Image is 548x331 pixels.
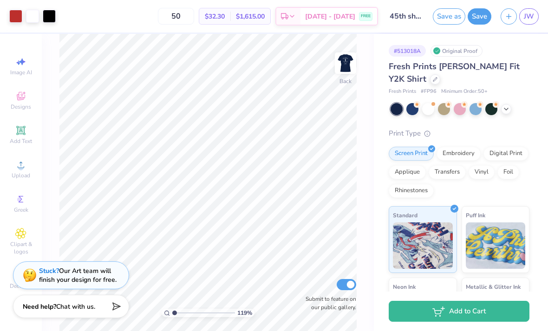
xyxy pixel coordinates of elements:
[237,309,252,317] span: 119 %
[389,88,416,96] span: Fresh Prints
[389,165,426,179] div: Applique
[39,266,117,284] div: Our Art team will finish your design for free.
[10,69,32,76] span: Image AI
[431,45,483,57] div: Original Proof
[389,45,426,57] div: # 513018A
[437,147,481,161] div: Embroidery
[11,103,31,110] span: Designs
[393,210,418,220] span: Standard
[393,282,416,292] span: Neon Ink
[205,12,225,21] span: $32.30
[56,302,95,311] span: Chat with us.
[300,295,356,312] label: Submit to feature on our public gallery.
[524,11,534,22] span: JW
[39,266,59,275] strong: Stuck?
[336,54,355,72] img: Back
[466,210,485,220] span: Puff Ink
[441,88,488,96] span: Minimum Order: 50 +
[12,172,30,179] span: Upload
[305,12,355,21] span: [DATE] - [DATE]
[433,8,465,25] button: Save as
[519,8,539,25] a: JW
[421,88,437,96] span: # FP96
[14,206,28,214] span: Greek
[429,165,466,179] div: Transfers
[497,165,519,179] div: Foil
[10,282,32,290] span: Decorate
[383,7,428,26] input: Untitled Design
[468,8,491,25] button: Save
[10,137,32,145] span: Add Text
[483,147,528,161] div: Digital Print
[466,282,521,292] span: Metallic & Glitter Ink
[339,77,352,85] div: Back
[469,165,495,179] div: Vinyl
[361,13,371,19] span: FREE
[236,12,265,21] span: $1,615.00
[393,222,453,269] img: Standard
[389,301,529,322] button: Add to Cart
[23,302,56,311] strong: Need help?
[389,147,434,161] div: Screen Print
[389,128,529,139] div: Print Type
[158,8,194,25] input: – –
[466,222,526,269] img: Puff Ink
[5,240,37,255] span: Clipart & logos
[389,61,520,84] span: Fresh Prints [PERSON_NAME] Fit Y2K Shirt
[389,184,434,198] div: Rhinestones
